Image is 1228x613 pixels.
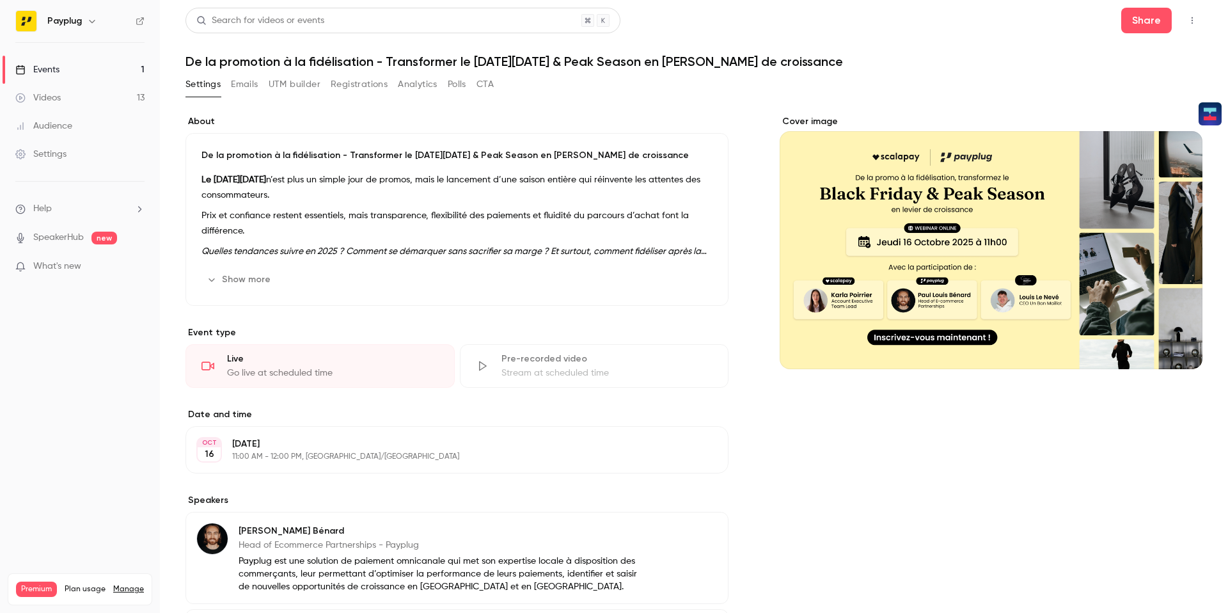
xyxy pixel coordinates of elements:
div: OCT [198,438,221,447]
section: Cover image [780,115,1202,369]
p: n’est plus un simple jour de promos, mais le lancement d’une saison entière qui réinvente les att... [201,172,712,203]
h1: De la promotion à la fidélisation - Transformer le [DATE][DATE] & Peak Season en [PERSON_NAME] de... [185,54,1202,69]
button: Share [1121,8,1172,33]
a: Manage [113,584,144,594]
span: Premium [16,582,57,597]
p: [DATE] [232,438,661,450]
div: Pre-recorded video [501,353,713,365]
button: CTA [476,74,494,95]
strong: Le [DATE][DATE] [201,175,266,184]
div: Settings [15,148,67,161]
button: Polls [448,74,466,95]
a: SpeakerHub [33,231,84,244]
img: Paul-Louis Bénard [197,523,228,554]
em: Quelles tendances suivre en 2025 ? Comment se démarquer sans sacrifier sa marge ? Et surtout, com... [201,247,707,271]
div: LiveGo live at scheduled time [185,344,455,388]
div: Paul-Louis Bénard[PERSON_NAME] BénardHead of Ecommerce Partnerships - PayplugPayplug est une solu... [185,512,728,604]
button: Settings [185,74,221,95]
label: Speakers [185,494,728,507]
span: new [91,232,117,244]
p: Event type [185,326,728,339]
p: Prix et confiance restent essentiels, mais transparence, flexibilité des paiements et fluidité du... [201,208,712,239]
span: Plan usage [65,584,106,594]
button: Emails [231,74,258,95]
label: About [185,115,728,128]
li: help-dropdown-opener [15,202,145,216]
span: What's new [33,260,81,273]
p: Payplug est une solution de paiement omnicanale qui met son expertise locale à disposition des co... [239,555,645,593]
img: Payplug [16,11,36,31]
p: Head of Ecommerce Partnerships - Payplug [239,539,645,552]
label: Date and time [185,408,728,421]
iframe: Noticeable Trigger [129,261,145,273]
button: Registrations [331,74,388,95]
h6: Payplug [47,15,82,28]
label: Cover image [780,115,1202,128]
button: Analytics [398,74,437,95]
p: 16 [205,448,214,461]
p: 11:00 AM - 12:00 PM, [GEOGRAPHIC_DATA]/[GEOGRAPHIC_DATA] [232,452,661,462]
div: Stream at scheduled time [501,367,713,379]
p: De la promotion à la fidélisation - Transformer le [DATE][DATE] & Peak Season en [PERSON_NAME] de... [201,149,712,162]
button: UTM builder [269,74,320,95]
p: [PERSON_NAME] Bénard [239,525,645,537]
div: Audience [15,120,72,132]
button: Show more [201,269,278,290]
div: Events [15,63,59,76]
div: Pre-recorded videoStream at scheduled time [460,344,729,388]
div: Search for videos or events [196,14,324,28]
div: Videos [15,92,61,104]
div: Go live at scheduled time [227,367,439,379]
span: Help [33,202,52,216]
div: Live [227,353,439,365]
